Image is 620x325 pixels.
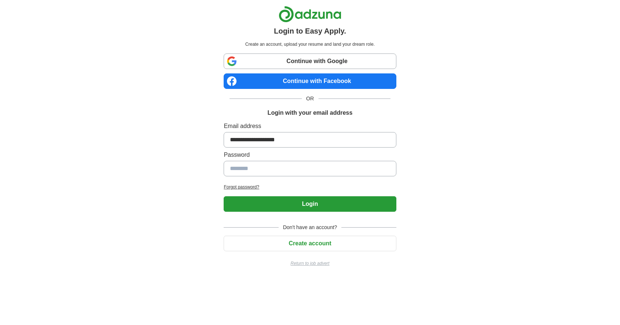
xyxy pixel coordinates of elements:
[268,108,352,117] h1: Login with your email address
[225,41,395,48] p: Create an account, upload your resume and land your dream role.
[274,25,346,37] h1: Login to Easy Apply.
[224,122,396,131] label: Email address
[224,184,396,190] a: Forgot password?
[279,224,342,231] span: Don't have an account?
[224,53,396,69] a: Continue with Google
[302,95,318,103] span: OR
[224,73,396,89] a: Continue with Facebook
[279,6,341,23] img: Adzuna logo
[224,196,396,212] button: Login
[224,236,396,251] button: Create account
[224,240,396,246] a: Create account
[224,260,396,267] a: Return to job advert
[224,151,396,159] label: Password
